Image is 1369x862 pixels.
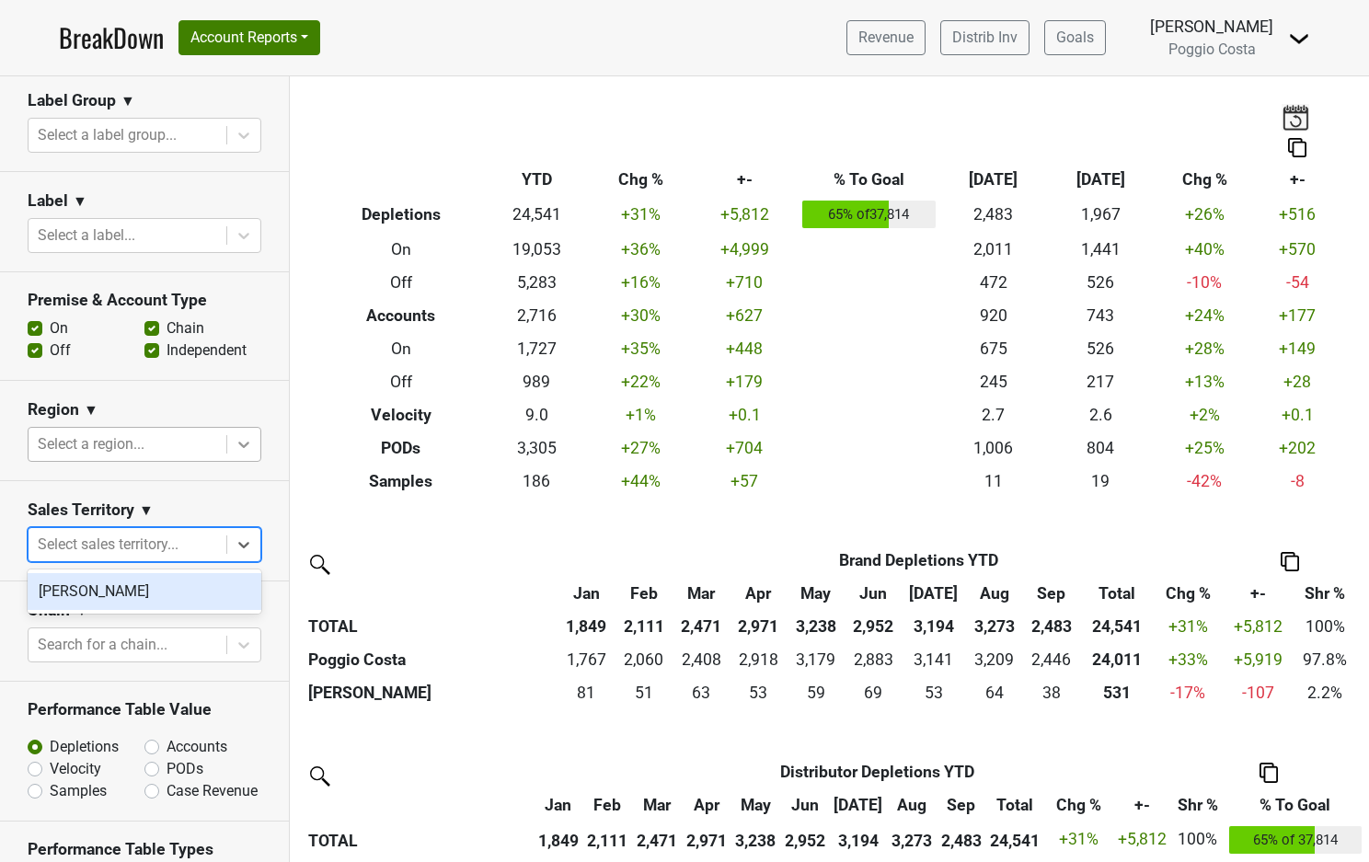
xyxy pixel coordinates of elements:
[304,676,558,709] th: [PERSON_NAME]
[615,643,673,676] td: 2060.002
[483,299,591,332] td: 2,716
[50,758,101,780] label: Velocity
[1080,577,1153,610] th: Total: activate to sort column ascending
[1294,676,1357,709] td: 2.2%
[590,431,690,465] td: +27 %
[939,233,1047,266] td: 2,011
[730,643,787,676] td: 2918.241
[985,822,1044,858] th: 24,541
[558,610,615,643] th: 1,849
[615,676,673,709] td: 50.583
[1171,788,1225,822] th: Shr %: activate to sort column ascending
[1155,398,1255,431] td: +2 %
[50,339,71,362] label: Off
[691,465,799,498] td: +57
[1047,197,1155,234] td: 1,967
[965,643,1022,676] td: 3209.451
[304,760,333,789] img: filter
[121,90,135,112] span: ▼
[139,500,154,522] span: ▼
[1155,164,1255,197] th: Chg %
[1255,398,1340,431] td: +0.1
[691,164,799,197] th: +-
[846,20,926,55] a: Revenue
[304,548,333,578] img: filter
[1047,233,1155,266] td: 1,441
[691,431,799,465] td: +704
[1080,676,1153,709] th: 530.560
[939,431,1047,465] td: 1,006
[590,233,690,266] td: +36 %
[483,164,591,197] th: YTD
[1234,617,1283,636] span: +5,812
[590,332,690,365] td: +35 %
[534,822,583,858] th: 1,849
[691,233,799,266] td: +4,999
[1044,788,1114,822] th: Chg %: activate to sort column ascending
[1155,233,1255,266] td: +40 %
[619,648,668,672] div: 2,060
[730,610,787,643] th: 2,971
[28,700,261,719] h3: Performance Table Value
[677,681,726,705] div: 63
[937,788,986,822] th: Sep: activate to sort column ascending
[590,299,690,332] td: +30 %
[780,822,830,858] th: 2,952
[583,755,1172,788] th: Distributor Depletions YTD
[1085,648,1148,672] div: 24,011
[902,577,965,610] th: Jul: activate to sort column ascending
[1155,299,1255,332] td: +24 %
[780,788,830,822] th: Jun: activate to sort column ascending
[1153,577,1223,610] th: Chg %: activate to sort column ascending
[167,317,204,339] label: Chain
[590,197,690,234] td: +31 %
[59,18,164,57] a: BreakDown
[1044,20,1106,55] a: Goals
[902,643,965,676] td: 3140.819
[1080,643,1153,676] th: 24010.764
[731,822,780,858] th: 3,238
[28,91,116,110] h3: Label Group
[965,577,1022,610] th: Aug: activate to sort column ascending
[558,643,615,676] td: 1767.329
[1047,266,1155,299] td: 526
[319,431,483,465] th: PODs
[28,291,261,310] h3: Premise & Account Type
[615,544,1224,577] th: Brand Depletions YTD
[1294,577,1357,610] th: Shr %: activate to sort column ascending
[734,648,783,672] div: 2,918
[73,190,87,213] span: ▼
[1288,28,1310,50] img: Dropdown Menu
[483,233,591,266] td: 19,053
[788,610,845,643] th: 3,238
[906,648,961,672] div: 3,141
[1255,299,1340,332] td: +177
[590,465,690,498] td: +44 %
[50,736,119,758] label: Depletions
[1288,138,1306,157] img: Copy to clipboard
[734,681,783,705] div: 53
[319,365,483,398] th: Off
[791,648,840,672] div: 3,179
[1294,643,1357,676] td: 97.8%
[939,164,1047,197] th: [DATE]
[788,676,845,709] td: 58.999
[50,780,107,802] label: Samples
[615,610,673,643] th: 2,111
[691,365,799,398] td: +179
[50,317,68,339] label: On
[970,648,1018,672] div: 3,209
[1150,15,1273,39] div: [PERSON_NAME]
[1225,788,1366,822] th: % To Goal: activate to sort column ascending
[615,577,673,610] th: Feb: activate to sort column ascending
[583,788,633,822] th: Feb: activate to sort column ascending
[939,299,1047,332] td: 920
[319,332,483,365] th: On
[798,164,939,197] th: % To Goal
[849,681,898,705] div: 69
[906,681,961,705] div: 53
[590,365,690,398] td: +22 %
[28,400,79,420] h3: Region
[691,398,799,431] td: +0.1
[558,676,615,709] td: 81.33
